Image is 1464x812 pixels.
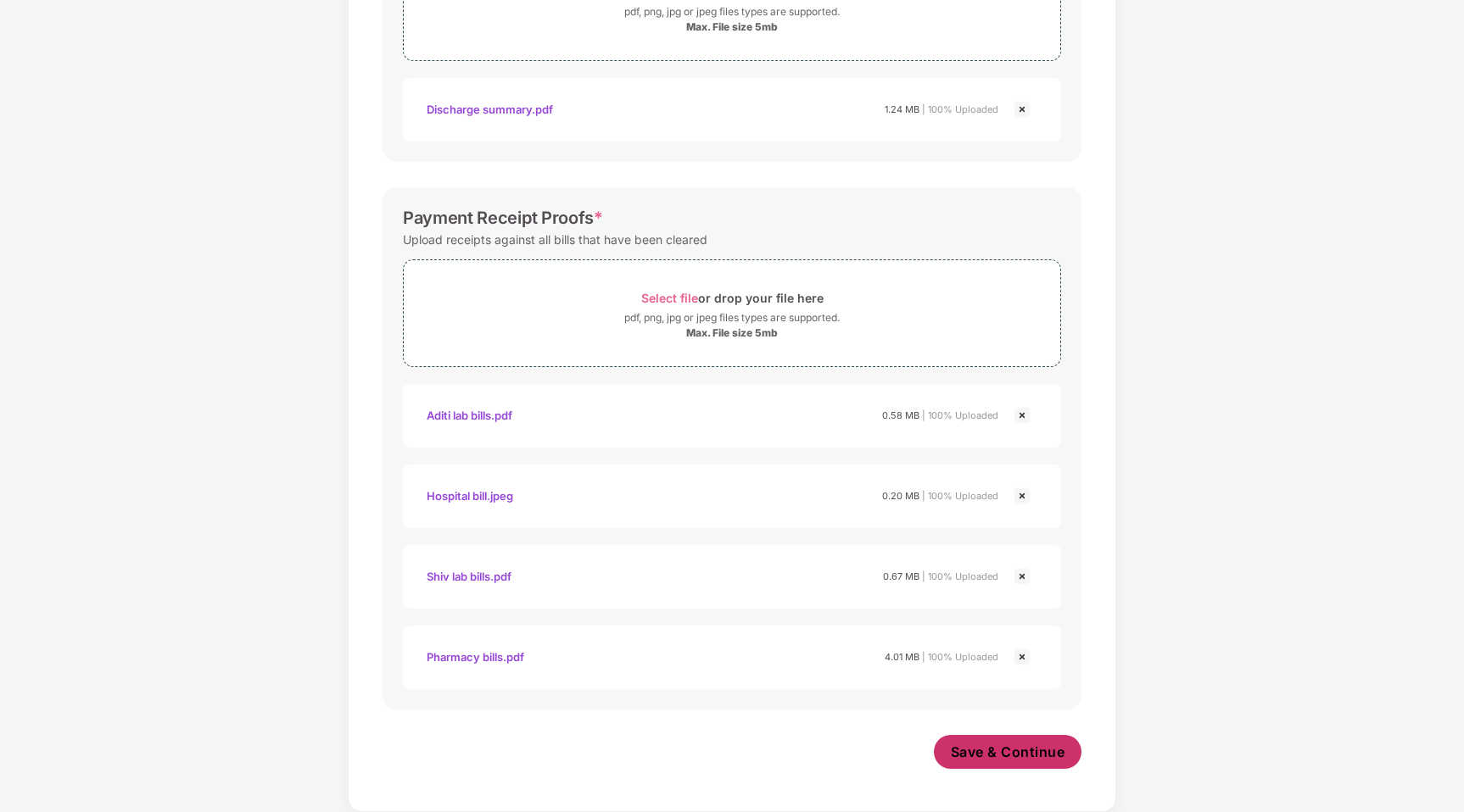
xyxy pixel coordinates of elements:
span: | 100% Uploaded [922,409,998,421]
div: Max. File size 5mb [686,20,778,34]
div: Max. File size 5mb [686,326,778,340]
span: | 100% Uploaded [922,570,998,582]
div: Shiv lab bills.pdf [427,562,511,591]
span: Save & Continue [951,742,1065,761]
div: Hospital bill.jpeg [427,481,513,510]
span: 0.20 MB [882,490,919,502]
img: svg+xml;base64,PHN2ZyBpZD0iQ3Jvc3MtMjR4MjQiIHhtbG5zPSJodHRwOi8vd3d3LnczLm9yZy8yMDAwL3N2ZyIgd2lkdG... [1012,566,1032,587]
div: or drop your file here [641,286,824,309]
div: Pharmacy bills.pdf [427,642,524,671]
div: Aditi lab bills.pdf [427,401,512,430]
span: | 100% Uploaded [922,490,998,502]
span: 1.24 MB [885,103,919,115]
span: 0.67 MB [883,570,919,582]
div: Payment Receipt Proofs [403,208,603,228]
img: svg+xml;base64,PHN2ZyBpZD0iQ3Jvc3MtMjR4MjQiIHhtbG5zPSJodHRwOi8vd3d3LnczLm9yZy8yMDAwL3N2ZyIgd2lkdG... [1012,405,1032,425]
span: | 100% Uploaded [922,651,998,663]
div: pdf, png, jpg or jpeg files types are supported. [624,309,840,326]
img: svg+xml;base64,PHN2ZyBpZD0iQ3Jvc3MtMjR4MjQiIHhtbG5zPSJodHRwOi8vd3d3LnczLm9yZy8yMDAwL3N2ZyIgd2lkdG... [1012,486,1032,506]
span: 0.58 MB [882,409,919,421]
span: Select fileor drop your file herepdf, png, jpg or jpeg files types are supported.Max. File size 5mb [404,273,1060,353]
div: pdf, png, jpg or jpeg files types are supported. [624,3,840,20]
span: Select file [641,291,698,305]
div: Discharge summary.pdf [427,95,553,124]
div: Upload receipts against all bills that have been cleared [403,228,707,251]
button: Save & Continue [934,735,1082,769]
span: 4.01 MB [885,651,919,663]
img: svg+xml;base64,PHN2ZyBpZD0iQ3Jvc3MtMjR4MjQiIHhtbG5zPSJodHRwOi8vd3d3LnczLm9yZy8yMDAwL3N2ZyIgd2lkdG... [1012,99,1032,120]
span: | 100% Uploaded [922,103,998,115]
img: svg+xml;base64,PHN2ZyBpZD0iQ3Jvc3MtMjR4MjQiIHhtbG5zPSJodHRwOi8vd3d3LnczLm9yZy8yMDAwL3N2ZyIgd2lkdG... [1012,647,1032,667]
